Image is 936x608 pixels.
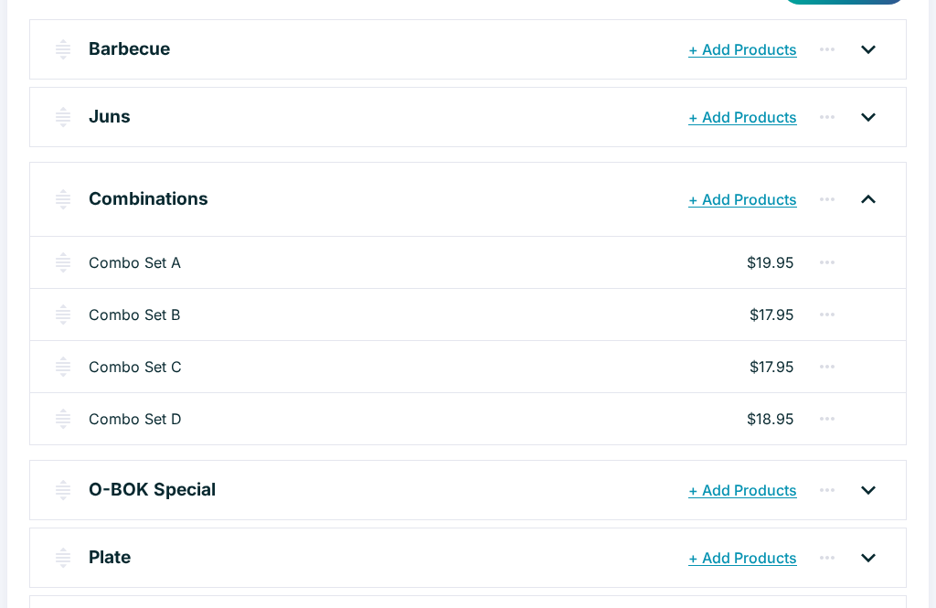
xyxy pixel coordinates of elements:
[52,188,74,210] img: drag-handle.svg
[89,36,170,62] p: Barbecue
[750,356,794,378] p: $17.95
[52,304,74,325] img: drag-handle.svg
[684,101,802,133] button: + Add Products
[89,408,182,430] a: Combo Set D
[89,304,180,325] a: Combo Set B
[52,38,74,60] img: drag-handle.svg
[684,541,802,574] button: + Add Products
[30,528,906,587] div: Plate+ Add Products
[30,461,906,519] div: O-BOK Special+ Add Products
[89,103,131,130] p: Juns
[52,408,74,430] img: drag-handle.svg
[684,183,802,216] button: + Add Products
[52,547,74,569] img: drag-handle.svg
[89,544,131,571] p: Plate
[89,356,182,378] a: Combo Set C
[30,20,906,79] div: Barbecue+ Add Products
[30,163,906,236] div: Combinations+ Add Products
[52,251,74,273] img: drag-handle.svg
[89,186,208,212] p: Combinations
[52,479,74,501] img: drag-handle.svg
[52,106,74,128] img: drag-handle.svg
[684,33,802,66] button: + Add Products
[750,304,794,325] p: $17.95
[747,251,794,273] p: $19.95
[89,476,216,503] p: O-BOK Special
[747,408,794,430] p: $18.95
[52,356,74,378] img: drag-handle.svg
[30,88,906,146] div: Juns+ Add Products
[684,474,802,507] button: + Add Products
[89,251,181,273] a: Combo Set A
